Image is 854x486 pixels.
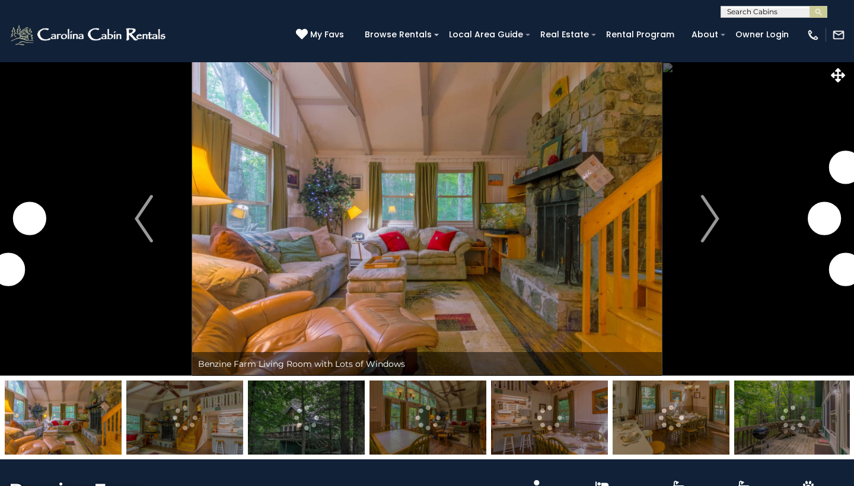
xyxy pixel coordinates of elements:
img: 163264478 [248,381,365,455]
img: 163264469 [5,381,122,455]
img: White-1-2.png [9,23,169,47]
a: Local Area Guide [443,25,529,44]
a: About [686,25,724,44]
img: mail-regular-white.png [832,28,845,41]
span: My Favs [310,28,344,41]
a: My Favs [296,28,347,41]
a: Owner Login [729,25,795,44]
div: Benzine Farm Living Room with Lots of Windows [192,352,662,376]
img: 163264470 [734,381,851,455]
img: arrow [135,195,152,242]
img: arrow [701,195,719,242]
button: Next [662,62,759,376]
button: Previous [95,62,192,376]
img: phone-regular-white.png [807,28,820,41]
img: 163264472 [369,381,486,455]
img: 163264466 [126,381,243,455]
a: Rental Program [600,25,680,44]
a: Real Estate [534,25,595,44]
a: Browse Rentals [359,25,438,44]
img: 163264484 [613,381,729,455]
img: 163264460 [491,381,608,455]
